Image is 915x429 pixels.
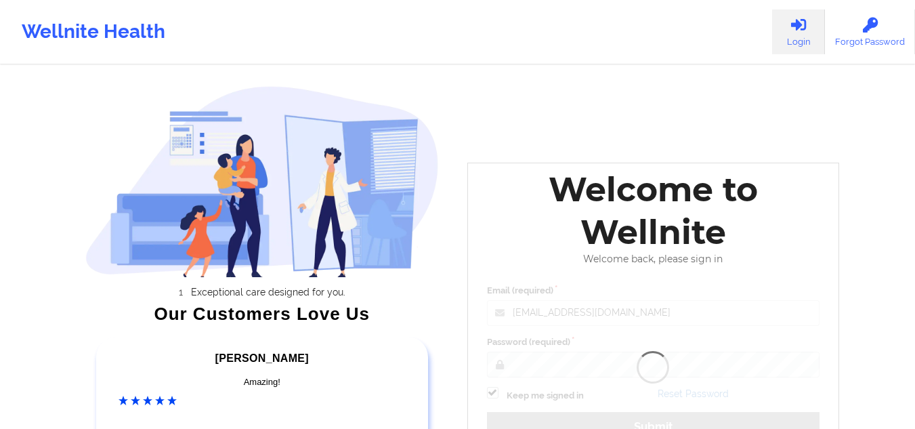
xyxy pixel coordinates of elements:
[98,287,439,298] li: Exceptional care designed for you.
[85,85,439,277] img: wellnite-auth-hero_200.c722682e.png
[772,9,825,54] a: Login
[477,168,830,253] div: Welcome to Wellnite
[215,352,309,364] span: [PERSON_NAME]
[85,307,439,321] div: Our Customers Love Us
[119,375,406,389] div: Amazing!
[477,253,830,265] div: Welcome back, please sign in
[825,9,915,54] a: Forgot Password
